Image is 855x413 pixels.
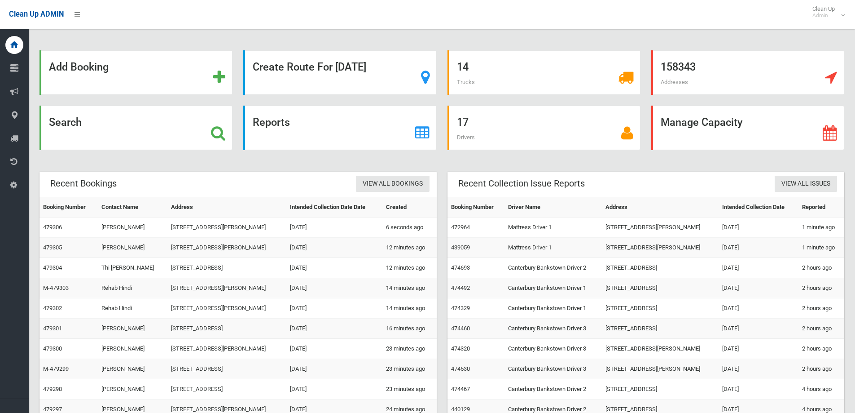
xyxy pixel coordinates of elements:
[286,319,383,339] td: [DATE]
[167,197,286,218] th: Address
[253,61,366,73] strong: Create Route For [DATE]
[457,134,475,141] span: Drivers
[43,345,62,352] a: 479300
[504,197,602,218] th: Driver Name
[504,339,602,359] td: Canterbury Bankstown Driver 3
[504,319,602,339] td: Canterbury Bankstown Driver 3
[98,197,167,218] th: Contact Name
[382,278,436,298] td: 14 minutes ago
[286,218,383,238] td: [DATE]
[447,50,640,95] a: 14 Trucks
[602,278,719,298] td: [STREET_ADDRESS]
[451,325,470,332] a: 474460
[798,298,844,319] td: 2 hours ago
[451,406,470,413] a: 440129
[286,197,383,218] th: Intended Collection Date Date
[451,284,470,291] a: 474492
[451,305,470,311] a: 474329
[719,238,798,258] td: [DATE]
[504,258,602,278] td: Canterbury Bankstown Driver 2
[451,224,470,231] a: 472964
[98,298,167,319] td: Rehab Hindi
[798,359,844,379] td: 2 hours ago
[286,238,383,258] td: [DATE]
[98,319,167,339] td: [PERSON_NAME]
[98,218,167,238] td: [PERSON_NAME]
[457,79,475,85] span: Trucks
[719,218,798,238] td: [DATE]
[504,278,602,298] td: Canterbury Bankstown Driver 1
[602,379,719,400] td: [STREET_ADDRESS]
[651,50,844,95] a: 158343 Addresses
[719,298,798,319] td: [DATE]
[798,258,844,278] td: 2 hours ago
[504,379,602,400] td: Canterbury Bankstown Driver 2
[504,238,602,258] td: Mattress Driver 1
[98,278,167,298] td: Rehab Hindi
[798,278,844,298] td: 2 hours ago
[504,298,602,319] td: Canterbury Bankstown Driver 1
[451,365,470,372] a: 474530
[504,359,602,379] td: Canterbury Bankstown Driver 3
[43,284,69,291] a: M-479303
[167,339,286,359] td: [STREET_ADDRESS][PERSON_NAME]
[382,339,436,359] td: 23 minutes ago
[43,264,62,271] a: 479304
[39,175,127,192] header: Recent Bookings
[39,50,232,95] a: Add Booking
[382,379,436,400] td: 23 minutes ago
[39,106,232,150] a: Search
[382,218,436,238] td: 6 seconds ago
[382,359,436,379] td: 23 minutes ago
[602,258,719,278] td: [STREET_ADDRESS]
[798,379,844,400] td: 4 hours ago
[447,175,596,192] header: Recent Collection Issue Reports
[451,386,470,392] a: 474467
[167,278,286,298] td: [STREET_ADDRESS][PERSON_NAME]
[602,197,719,218] th: Address
[167,319,286,339] td: [STREET_ADDRESS]
[719,359,798,379] td: [DATE]
[167,218,286,238] td: [STREET_ADDRESS][PERSON_NAME]
[98,258,167,278] td: Thi [PERSON_NAME]
[286,359,383,379] td: [DATE]
[98,379,167,400] td: [PERSON_NAME]
[798,218,844,238] td: 1 minute ago
[43,406,62,413] a: 479297
[451,345,470,352] a: 474320
[9,10,64,18] span: Clean Up ADMIN
[286,278,383,298] td: [DATE]
[382,319,436,339] td: 16 minutes ago
[719,197,798,218] th: Intended Collection Date
[167,298,286,319] td: [STREET_ADDRESS][PERSON_NAME]
[43,386,62,392] a: 479298
[382,298,436,319] td: 14 minutes ago
[43,244,62,251] a: 479305
[775,176,837,192] a: View All Issues
[43,325,62,332] a: 479301
[167,258,286,278] td: [STREET_ADDRESS]
[43,365,69,372] a: M-479299
[719,379,798,400] td: [DATE]
[98,238,167,258] td: [PERSON_NAME]
[719,339,798,359] td: [DATE]
[661,79,688,85] span: Addresses
[651,106,844,150] a: Manage Capacity
[504,218,602,238] td: Mattress Driver 1
[719,278,798,298] td: [DATE]
[812,12,835,19] small: Admin
[602,359,719,379] td: [STREET_ADDRESS][PERSON_NAME]
[457,61,469,73] strong: 14
[457,116,469,129] strong: 17
[798,197,844,218] th: Reported
[286,339,383,359] td: [DATE]
[167,359,286,379] td: [STREET_ADDRESS]
[602,298,719,319] td: [STREET_ADDRESS]
[451,264,470,271] a: 474693
[98,339,167,359] td: [PERSON_NAME]
[243,106,436,150] a: Reports
[167,238,286,258] td: [STREET_ADDRESS][PERSON_NAME]
[43,224,62,231] a: 479306
[243,50,436,95] a: Create Route For [DATE]
[286,298,383,319] td: [DATE]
